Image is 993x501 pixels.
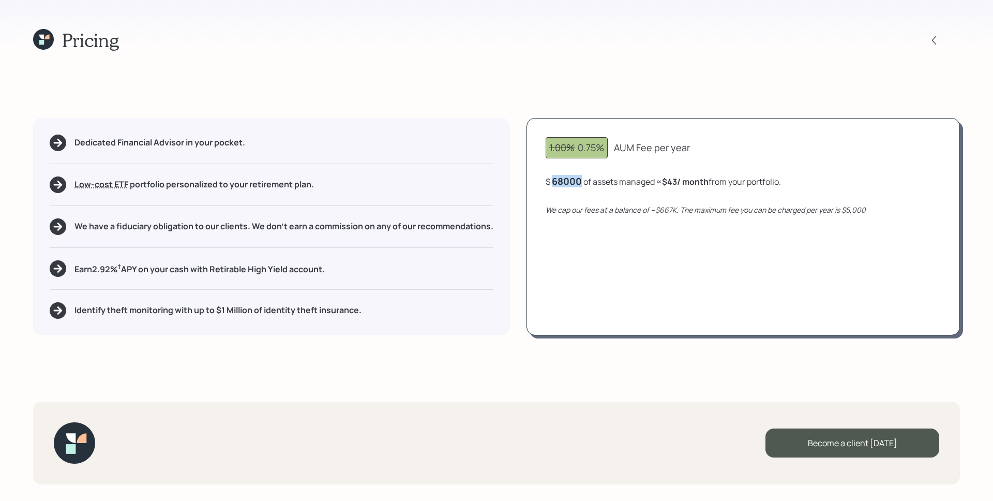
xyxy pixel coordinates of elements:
[74,222,493,231] h5: We have a fiduciary obligation to our clients. We don't earn a commission on any of our recommend...
[662,176,709,187] b: $43 / month
[74,179,128,190] span: Low-cost ETF
[108,413,239,491] iframe: Customer reviews powered by Trustpilot
[614,141,690,155] div: AUM Fee per year
[549,141,575,154] span: 1.00%
[549,141,604,155] div: 0.75%
[62,29,119,51] h1: Pricing
[74,138,245,148] h5: Dedicated Financial Advisor in your pocket.
[765,429,939,458] div: Become a client [DATE]
[546,175,781,188] div: $ of assets managed ≈ from your portfolio .
[74,305,362,315] h5: Identify theft monitoring with up to $1 Million of identity theft insurance.
[117,262,121,271] sup: †
[546,205,866,215] i: We cap our fees at a balance of ~$667K. The maximum fee you can be charged per year is $5,000
[552,175,582,187] div: 68000
[74,262,325,275] h5: Earn 2.92 % APY on your cash with Retirable High Yield account.
[74,180,314,189] h5: portfolio personalized to your retirement plan.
